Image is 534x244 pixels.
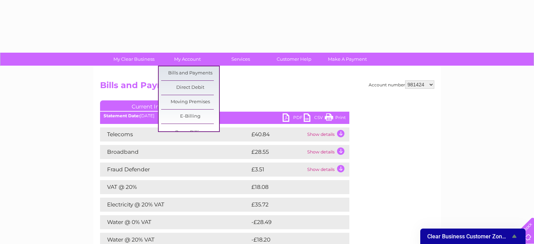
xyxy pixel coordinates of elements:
[100,163,250,177] td: Fraud Defender
[305,127,349,141] td: Show details
[250,198,335,212] td: £35.72
[250,145,305,159] td: £28.55
[158,53,216,66] a: My Account
[100,80,434,94] h2: Bills and Payments
[212,53,270,66] a: Services
[325,113,346,124] a: Print
[250,127,305,141] td: £40.84
[100,127,250,141] td: Telecoms
[250,215,337,229] td: -£28.49
[104,113,140,118] b: Statement Date:
[161,95,219,109] a: Moving Premises
[161,66,219,80] a: Bills and Payments
[105,53,163,66] a: My Clear Business
[100,180,250,194] td: VAT @ 20%
[369,80,434,89] div: Account number
[100,113,349,118] div: [DATE]
[427,233,510,240] span: Clear Business Customer Zone Survey
[250,180,335,194] td: £18.08
[305,163,349,177] td: Show details
[161,126,219,140] a: Paper Billing
[100,100,205,111] a: Current Invoice
[161,81,219,95] a: Direct Debit
[100,215,250,229] td: Water @ 0% VAT
[305,145,349,159] td: Show details
[100,198,250,212] td: Electricity @ 20% VAT
[265,53,323,66] a: Customer Help
[161,110,219,124] a: E-Billing
[318,53,376,66] a: Make A Payment
[283,113,304,124] a: PDF
[427,232,519,240] button: Show survey - Clear Business Customer Zone Survey
[250,163,305,177] td: £3.51
[304,113,325,124] a: CSV
[100,145,250,159] td: Broadband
